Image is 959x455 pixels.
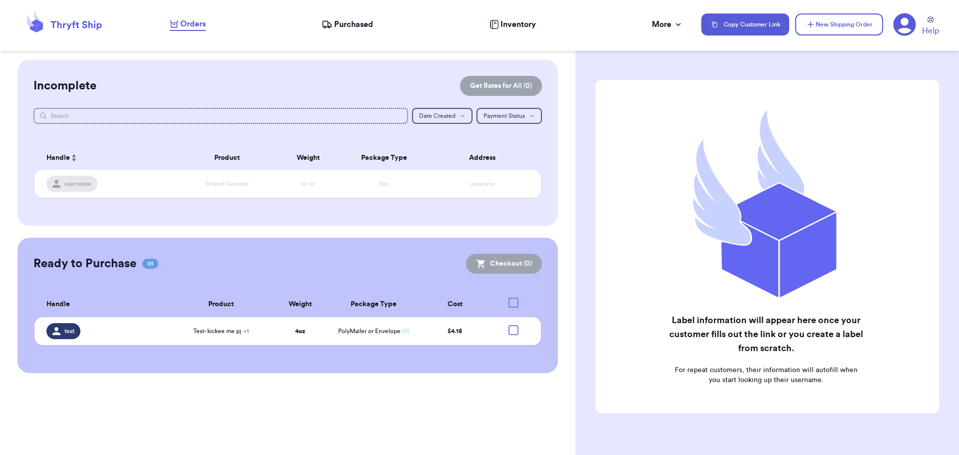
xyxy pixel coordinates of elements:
[338,146,430,170] th: Package Type
[33,78,96,94] h2: Incomplete
[180,18,206,30] span: Orders
[418,292,492,317] th: Cost
[652,18,683,30] div: More
[193,327,249,335] span: Test- kickee me pj
[795,13,883,35] button: New Shipping Order
[922,25,939,37] span: Help
[46,153,70,163] span: Handle
[243,328,249,334] span: + 1
[64,180,91,188] span: username
[172,292,270,317] th: Product
[668,365,864,385] p: For repeat customers, their information will autofill when you start looking up their username.
[430,146,541,170] th: Address
[301,181,315,187] span: xx oz
[701,13,789,35] button: Copy Customer Link
[500,18,536,30] span: Inventory
[142,259,158,269] span: 01
[70,152,78,164] button: Sort ascending
[489,18,536,30] a: Inventory
[483,113,525,119] span: Payment Status
[270,292,329,317] th: Weight
[922,16,939,37] a: Help
[205,181,249,187] span: Striped Sweater
[412,108,473,124] button: Date Created
[668,313,864,355] h2: Label information will appear here once your customer fills out the link or you create a label fr...
[419,113,456,119] span: Date Created
[295,328,305,334] strong: 4 oz
[33,108,409,124] input: Search
[448,328,462,334] span: $ 4.16
[471,181,494,187] span: xxxxxxxx
[278,146,339,170] th: Weight
[33,256,136,272] h2: Ready to Purchase
[334,18,373,30] span: Purchased
[379,181,389,187] span: Box
[322,18,373,30] a: Purchased
[176,146,278,170] th: Product
[170,18,206,31] a: Orders
[330,292,418,317] th: Package Type
[64,327,74,335] span: test
[477,108,542,124] button: Payment Status
[460,76,542,96] button: Get Rates for All (0)
[338,328,410,334] span: PolyMailer or Envelope ✉️
[466,254,542,274] button: Checkout (0)
[46,299,70,310] span: Handle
